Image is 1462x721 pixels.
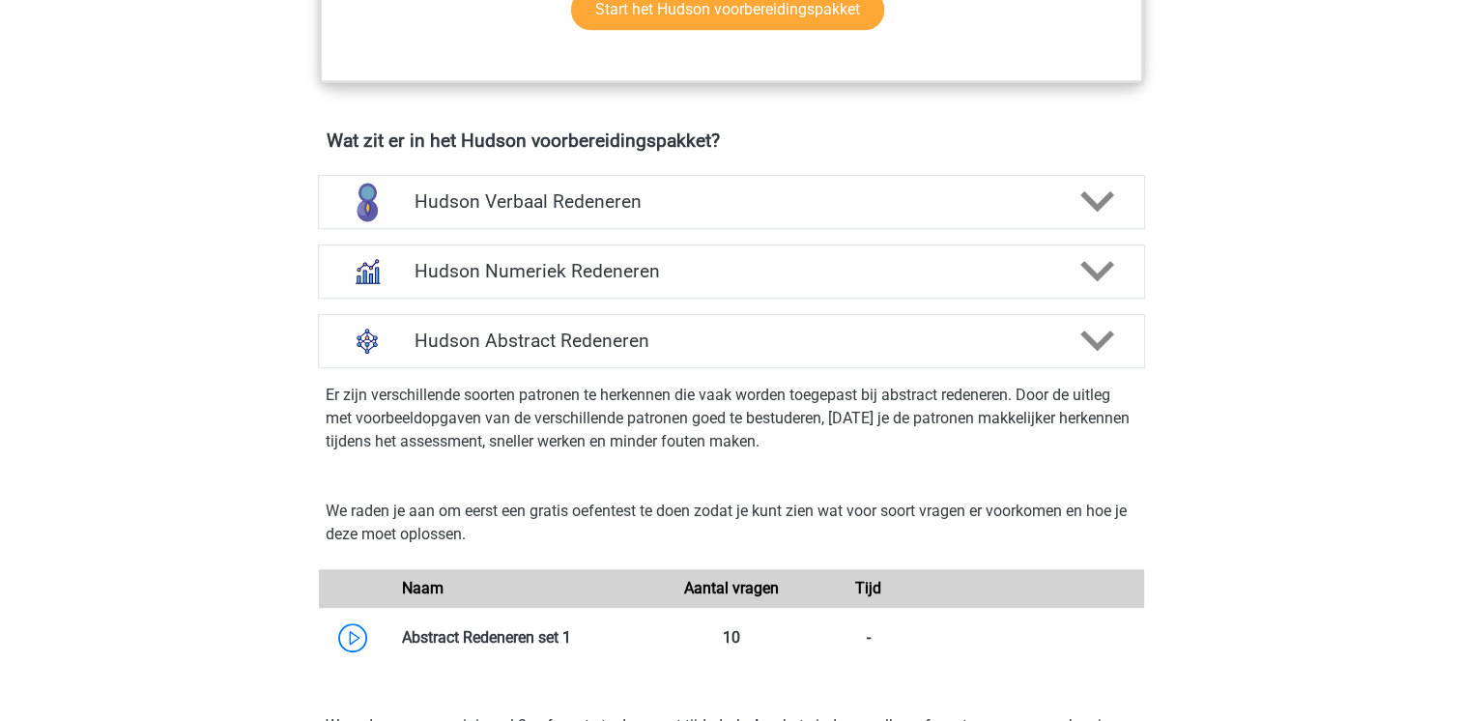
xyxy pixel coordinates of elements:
div: Naam [387,577,663,600]
img: verbaal redeneren [342,177,392,227]
a: abstract redeneren Hudson Abstract Redeneren [310,314,1153,368]
img: numeriek redeneren [342,246,392,297]
p: Er zijn verschillende soorten patronen te herkennen die vaak worden toegepast bij abstract redene... [326,384,1137,453]
div: Abstract Redeneren set 1 [387,626,663,649]
a: verbaal redeneren Hudson Verbaal Redeneren [310,175,1153,229]
h4: Hudson Numeriek Redeneren [415,260,1047,282]
a: numeriek redeneren Hudson Numeriek Redeneren [310,245,1153,299]
div: Aantal vragen [662,577,799,600]
h4: Hudson Abstract Redeneren [415,330,1047,352]
h4: Wat zit er in het Hudson voorbereidingspakket? [327,130,1136,152]
p: We raden je aan om eerst een gratis oefentest te doen zodat je kunt zien wat voor soort vragen er... [326,500,1137,546]
div: Tijd [800,577,937,600]
img: abstract redeneren [342,316,392,366]
h4: Hudson Verbaal Redeneren [415,190,1047,213]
